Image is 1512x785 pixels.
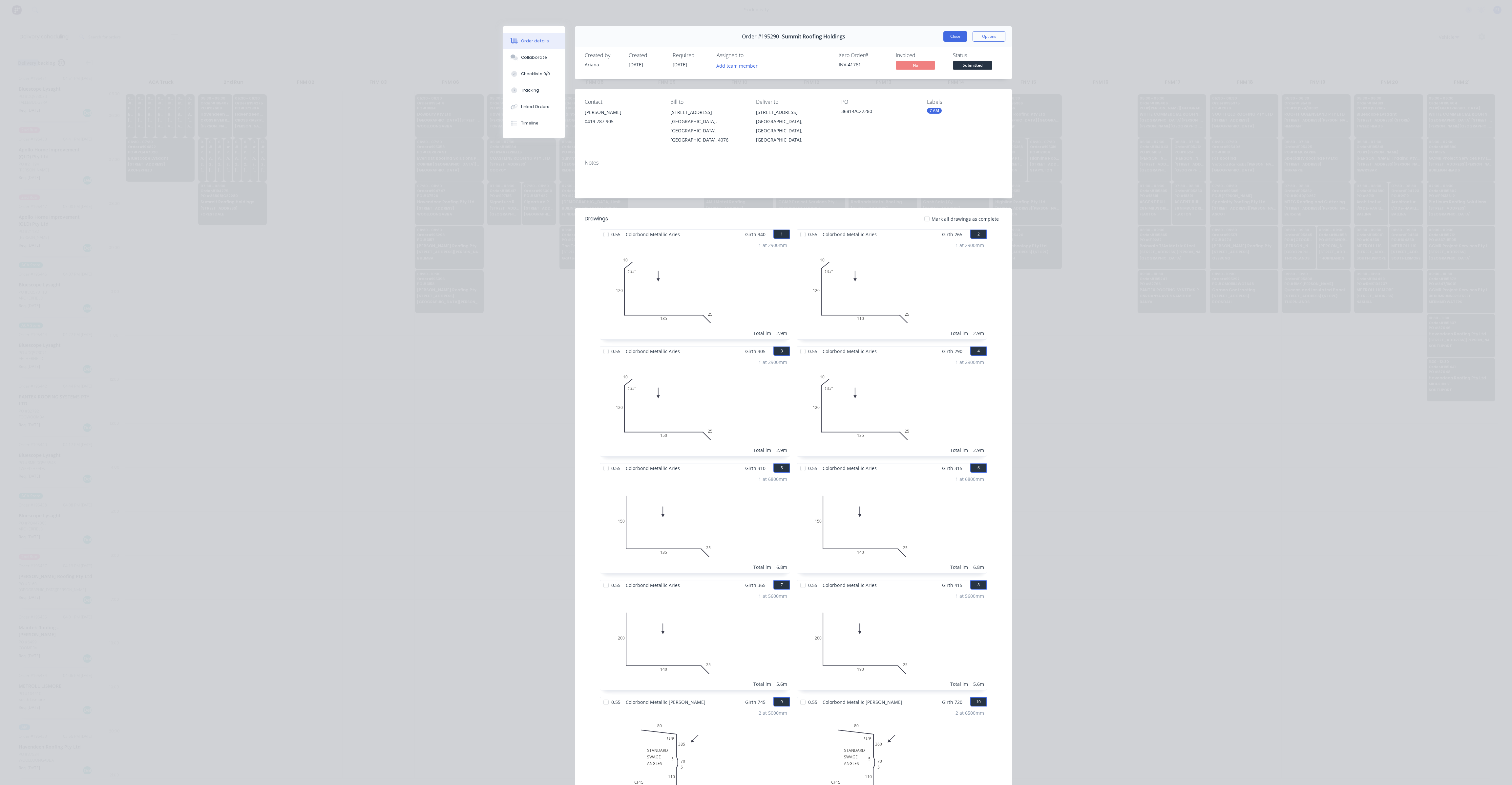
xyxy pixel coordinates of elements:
[585,99,660,105] div: Contact
[773,697,790,706] button: 9
[759,593,787,599] div: 1 at 5600mm
[973,330,984,337] div: 2.9m
[955,709,984,716] div: 2 at 6500mm
[717,52,782,58] div: Assigned to
[953,61,992,69] span: Submitted
[973,564,984,571] div: 6.8m
[797,473,987,573] div: 0150140251 at 6800mmTotal lm6.8m
[806,580,820,590] span: 0.55
[942,580,962,590] span: Girth 415
[600,473,790,573] div: 0150135251 at 6800mmTotal lm6.8m
[953,52,1002,58] div: Status
[773,580,790,590] button: 7
[585,215,608,223] div: Drawings
[973,681,984,687] div: 5.6m
[955,593,984,599] div: 1 at 5600mm
[950,330,968,337] div: Total lm
[585,61,621,68] div: Ariana
[629,61,643,68] span: [DATE]
[756,108,831,145] div: [STREET_ADDRESS][GEOGRAPHIC_DATA], [GEOGRAPHIC_DATA], [GEOGRAPHIC_DATA],
[806,463,820,473] span: 0.55
[670,117,745,145] div: [GEOGRAPHIC_DATA], [GEOGRAPHIC_DATA], [GEOGRAPHIC_DATA], 4076
[585,117,660,126] div: 0419 787 905
[776,330,787,337] div: 2.9m
[503,49,565,66] button: Collaborate
[623,230,682,239] span: Colorbond Metallic Aries
[806,230,820,239] span: 0.55
[585,108,660,129] div: [PERSON_NAME]0419 787 905
[623,697,708,707] span: Colorbond Metallic [PERSON_NAME]
[973,447,984,454] div: 2.9m
[745,697,766,707] span: Girth 745
[745,463,766,473] span: Girth 310
[585,52,621,58] div: Created by
[896,52,945,58] div: Invoiced
[839,61,888,68] div: INV-41761
[841,108,916,117] div: 36814/C22280
[609,463,623,473] span: 0.55
[953,61,992,71] button: Submitted
[955,242,984,249] div: 1 at 2900mm
[759,242,787,249] div: 1 at 2900mm
[759,476,787,482] div: 1 at 6800mm
[820,463,879,473] span: Colorbond Metallic Aries
[943,31,967,42] button: Close
[753,564,771,571] div: Total lm
[629,52,665,58] div: Created
[503,82,565,99] button: Tracking
[521,38,549,44] div: Order details
[673,52,709,58] div: Required
[609,580,623,590] span: 0.55
[955,476,984,482] div: 1 at 6800mm
[503,115,565,131] button: Timeline
[745,580,766,590] span: Girth 365
[927,108,942,114] div: 7 AM
[670,108,745,117] div: [STREET_ADDRESS]
[600,239,790,339] div: 01012018525135º1 at 2900mmTotal lm2.9m
[623,463,682,473] span: Colorbond Metallic Aries
[745,347,766,356] span: Girth 305
[797,590,987,690] div: 0200190251 at 5600mmTotal lm5.6m
[670,108,745,145] div: [STREET_ADDRESS][GEOGRAPHIC_DATA], [GEOGRAPHIC_DATA], [GEOGRAPHIC_DATA], 4076
[600,590,790,690] div: 0200140251 at 5600mmTotal lm5.6m
[673,61,687,68] span: [DATE]
[841,99,916,105] div: PO
[609,230,623,239] span: 0.55
[609,347,623,356] span: 0.55
[756,117,831,145] div: [GEOGRAPHIC_DATA], [GEOGRAPHIC_DATA], [GEOGRAPHIC_DATA],
[773,347,790,356] button: 3
[776,447,787,454] div: 2.9m
[753,447,771,454] div: Total lm
[521,104,549,110] div: Linked Orders
[623,580,682,590] span: Colorbond Metallic Aries
[623,347,682,356] span: Colorbond Metallic Aries
[820,697,905,707] span: Colorbond Metallic [PERSON_NAME]
[970,463,987,473] button: 6
[503,99,565,115] button: Linked Orders
[600,356,790,456] div: 01012015025135º1 at 2900mmTotal lm2.9m
[820,230,879,239] span: Colorbond Metallic Aries
[521,120,538,126] div: Timeline
[503,33,565,49] button: Order details
[782,34,845,40] span: Summit Roofing Holdings
[806,697,820,707] span: 0.55
[942,697,962,707] span: Girth 720
[970,580,987,590] button: 8
[932,215,999,222] span: Mark all drawings as complete
[927,99,1002,105] div: Labels
[950,447,968,454] div: Total lm
[776,564,787,571] div: 6.8m
[896,61,935,69] span: No
[585,160,1002,166] div: Notes
[670,99,745,105] div: Bill to
[950,564,968,571] div: Total lm
[753,330,771,337] div: Total lm
[776,681,787,687] div: 5.6m
[742,34,782,40] span: Order #195290 -
[609,697,623,707] span: 0.55
[717,61,761,70] button: Add team member
[839,52,888,58] div: Xero Order #
[585,108,660,117] div: [PERSON_NAME]
[942,463,962,473] span: Girth 315
[759,709,787,716] div: 2 at 5000mm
